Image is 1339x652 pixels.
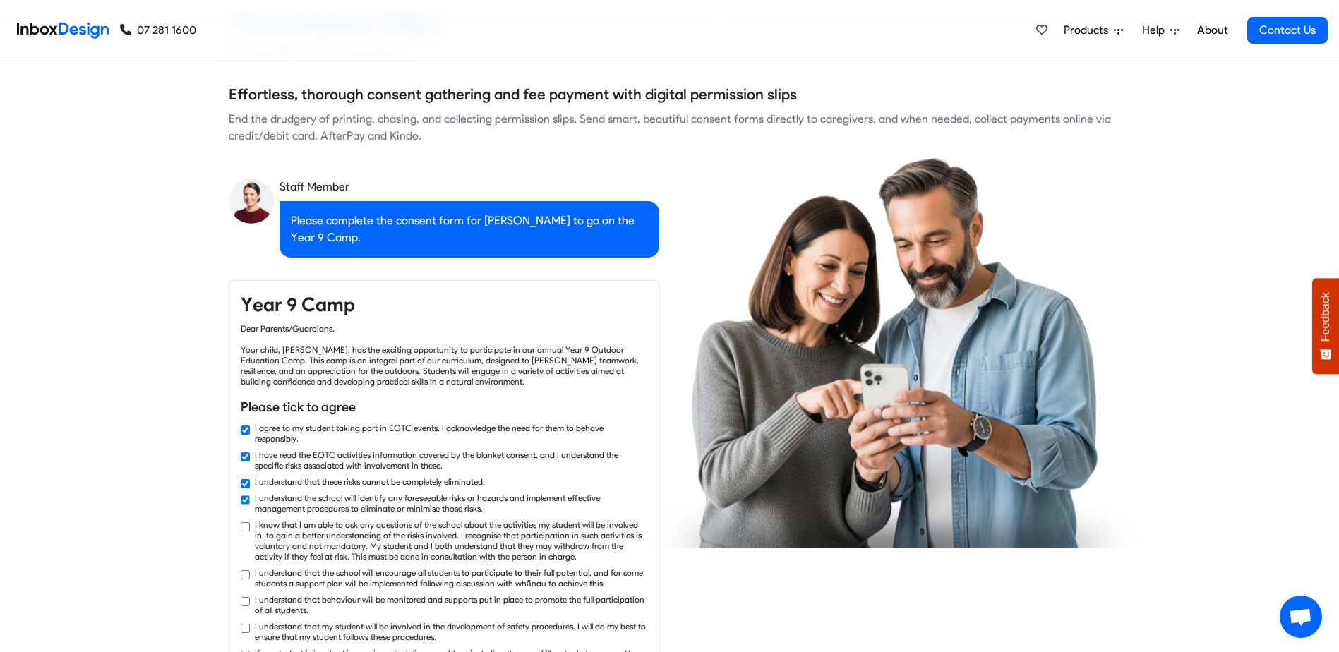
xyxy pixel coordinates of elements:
a: Contact Us [1247,17,1328,44]
div: End the drudgery of printing, chasing, and collecting permission slips. Send smart, beautiful con... [229,111,1111,145]
img: staff_avatar.png [229,179,274,224]
label: I understand that these risks cannot be completely eliminated. [255,476,485,487]
a: Open chat [1280,596,1322,638]
label: I agree to my student taking part in EOTC events. I acknowledge the need for them to behave respo... [255,423,647,444]
h5: Effortless, thorough consent gathering and fee payment with digital permission slips [229,84,797,105]
div: Staff Member [280,179,659,195]
div: Dear Parents/Guardians, Your child, [PERSON_NAME], has the exciting opportunity to participate in... [241,323,647,387]
label: I understand that behaviour will be monitored and supports put in place to promote the full parti... [255,594,647,615]
a: Products [1058,16,1129,44]
label: I understand the school will identify any foreseeable risks or hazards and implement effective ma... [255,493,647,514]
div: Please complete the consent form for [PERSON_NAME] to go on the Year 9 Camp. [280,201,659,258]
span: Help [1142,22,1170,39]
img: parents_using_phone.png [653,157,1137,548]
h4: Year 9 Camp [241,292,647,318]
label: I understand that the school will encourage all students to participate to their full potential, ... [255,567,647,588]
button: Feedback - Show survey [1312,278,1339,374]
label: I understand that my student will be involved in the development of safety procedures. I will do ... [255,621,647,642]
label: I have read the EOTC activities information covered by the blanket consent, and I understand the ... [255,449,647,471]
label: I know that I am able to ask any questions of the school about the activities my student will be ... [255,519,647,562]
h6: Please tick to agree [241,398,647,416]
span: Products [1064,22,1114,39]
a: 07 281 1600 [120,22,196,39]
a: Help [1136,16,1185,44]
span: Feedback [1319,292,1332,342]
a: About [1193,16,1232,44]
